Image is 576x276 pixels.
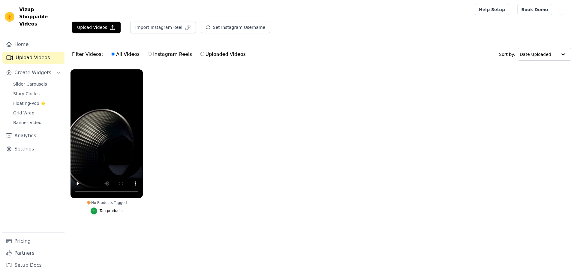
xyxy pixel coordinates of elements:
[200,52,204,56] input: Uploaded Videos
[10,80,64,88] a: Slider Carousels
[148,52,152,56] input: Instagram Reels
[91,208,123,214] button: Tag products
[475,4,509,15] a: Help Setup
[2,259,64,271] a: Setup Docs
[2,247,64,259] a: Partners
[2,67,64,79] button: Create Widgets
[111,50,140,58] label: All Videos
[72,22,121,33] button: Upload Videos
[130,22,196,33] button: Import Instagram Reel
[13,120,41,126] span: Banner Video
[148,50,192,58] label: Instagram Reels
[10,118,64,127] a: Banner Video
[10,109,64,117] a: Grid Wrap
[13,81,47,87] span: Slider Carousels
[13,100,46,106] span: Floating-Pop ⭐
[13,110,34,116] span: Grid Wrap
[2,235,64,247] a: Pricing
[13,91,40,97] span: Story Circles
[70,200,143,205] div: No Products Tagged
[200,50,246,58] label: Uploaded Videos
[10,89,64,98] a: Story Circles
[201,22,270,33] button: Set Instagram Username
[14,69,51,76] span: Create Widgets
[499,48,571,61] div: Sort by:
[5,12,14,22] img: Vizup
[111,52,115,56] input: All Videos
[2,52,64,64] a: Upload Videos
[100,208,123,213] div: Tag products
[10,99,64,108] a: Floating-Pop ⭐
[517,4,552,15] a: Book Demo
[2,143,64,155] a: Settings
[2,38,64,50] a: Home
[19,6,62,28] span: Vizup Shoppable Videos
[72,47,249,61] div: Filter Videos:
[2,130,64,142] a: Analytics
